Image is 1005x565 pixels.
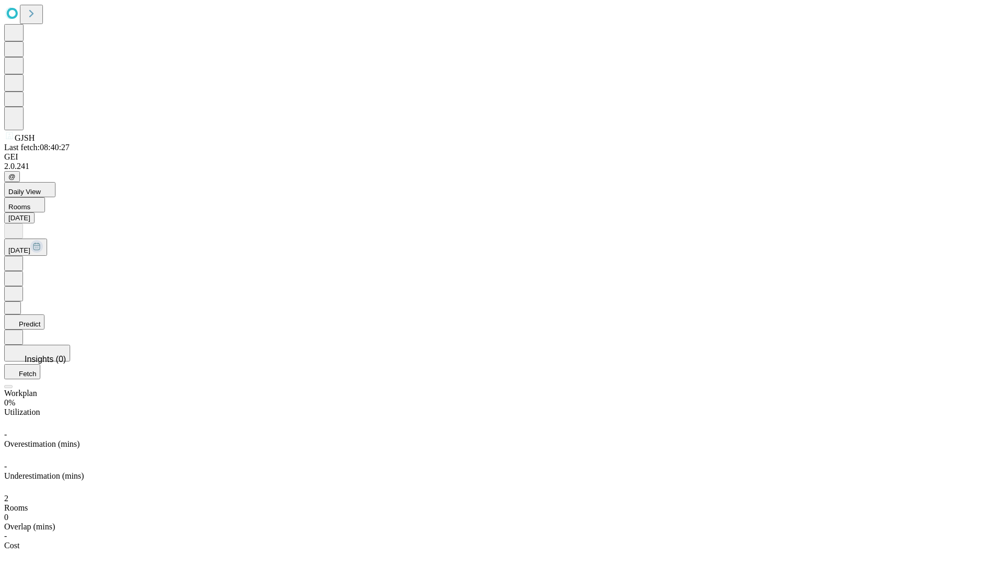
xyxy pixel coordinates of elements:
[8,246,30,254] span: [DATE]
[4,162,1001,171] div: 2.0.241
[4,389,37,398] span: Workplan
[4,513,8,522] span: 0
[4,345,70,361] button: Insights (0)
[4,408,40,416] span: Utilization
[8,203,30,211] span: Rooms
[4,152,1001,162] div: GEI
[15,133,35,142] span: GJSH
[4,430,7,439] span: -
[4,503,28,512] span: Rooms
[4,398,15,407] span: 0%
[4,522,55,531] span: Overlap (mins)
[4,182,55,197] button: Daily View
[4,143,70,152] span: Last fetch: 08:40:27
[4,462,7,471] span: -
[8,188,41,196] span: Daily View
[4,197,45,212] button: Rooms
[4,494,8,503] span: 2
[4,364,40,379] button: Fetch
[4,314,44,330] button: Predict
[4,439,80,448] span: Overestimation (mins)
[4,239,47,256] button: [DATE]
[25,355,66,364] span: Insights (0)
[8,173,16,180] span: @
[4,212,35,223] button: [DATE]
[4,541,19,550] span: Cost
[4,471,84,480] span: Underestimation (mins)
[4,171,20,182] button: @
[4,532,7,540] span: -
